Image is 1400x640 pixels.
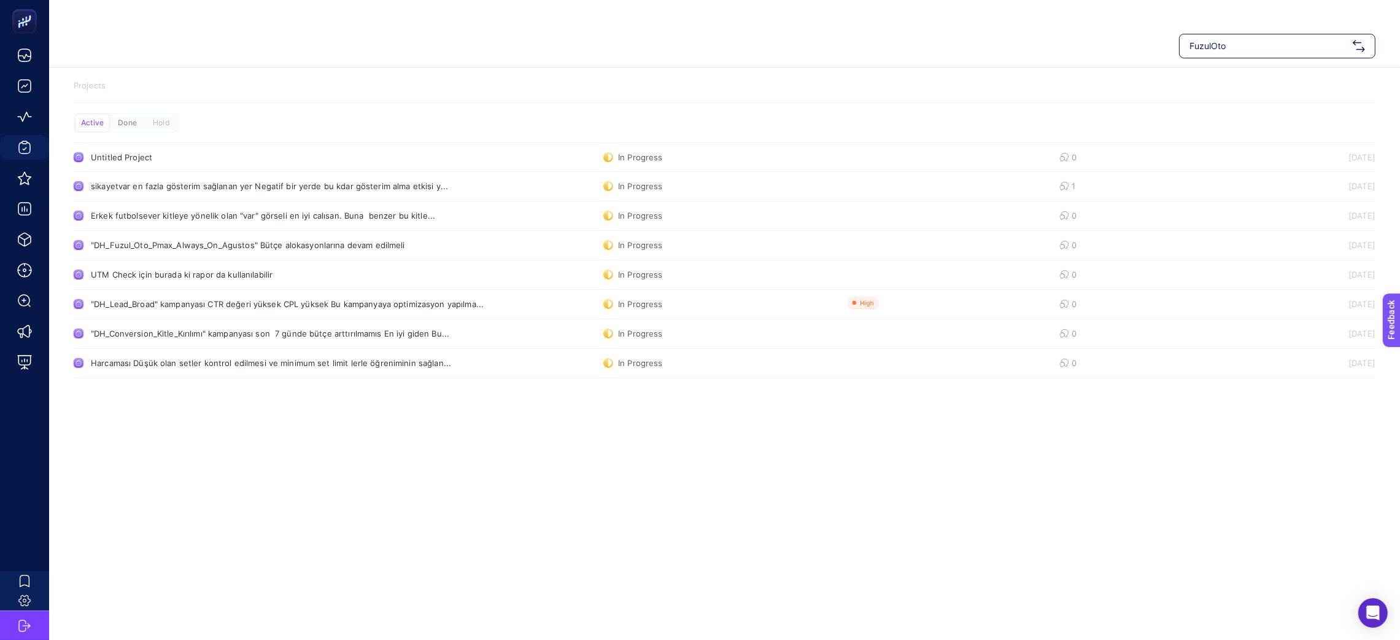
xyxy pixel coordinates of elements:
div: [DATE] [1290,299,1375,309]
div: In Progress [603,152,662,162]
span: Feedback [7,4,47,14]
div: Open Intercom Messenger [1358,598,1388,628]
div: sikayetvar en fazla gösterim sağlanan yer Negatif bir yerde bu kdar gösterim alma etkisi y... [91,181,448,191]
div: 0 [1059,240,1070,250]
div: Active [75,114,109,131]
div: In Progress [603,329,662,338]
div: 1 [1059,181,1070,191]
div: 0 [1059,299,1070,309]
div: [DATE] [1290,211,1375,220]
p: Projects [74,80,1375,92]
div: Done [110,114,144,131]
a: "DH_Fuzul_Oto_Pmax_Always_On_Agustos" Bütçe alokasyonlarına devam edilmeliIn Progress0[DATE] [74,231,1375,260]
span: FuzulOto [1189,40,1348,52]
div: 0 [1059,211,1070,220]
div: [DATE] [1290,152,1375,162]
div: [DATE] [1290,358,1375,368]
div: UTM Check için burada ki rapor da kullanılabilir [91,270,374,279]
div: Erkek futbolsever kitleye yönelik olan "var" görseli en iyi calısan. Buna benzer bu kitle... [91,211,435,220]
img: svg%3e [1353,40,1365,52]
div: 0 [1059,270,1070,279]
div: "DH_Conversion_Kitle_Kırılımı" kampanyası son 7 günde bütçe arttırılmamıs En iyi giden Bu... [91,329,449,338]
div: In Progress [603,358,662,368]
div: In Progress [603,240,662,250]
a: sikayetvar en fazla gösterim sağlanan yer Negatif bir yerde bu kdar gösterim alma etkisi y...In P... [74,172,1375,201]
div: 0 [1059,358,1070,368]
div: "DH_Fuzul_Oto_Pmax_Always_On_Agustos" Bütçe alokasyonlarına devam edilmeli [91,240,405,250]
a: Harcaması Düşük olan setler kontrol edilmesi ve minimum set limit lerle öğreniminin sağlan...In P... [74,349,1375,378]
div: [DATE] [1290,181,1375,191]
div: In Progress [603,211,662,220]
div: In Progress [603,299,662,309]
a: "DH_Conversion_Kitle_Kırılımı" kampanyası son 7 günde bütçe arttırılmamıs En iyi giden Bu...In Pr... [74,319,1375,349]
div: "DH_Lead_Broad" kampanyası CTR değeri yüksek CPL yüksek Bu kampanyaya optimizasyon yapılma... [91,299,484,309]
a: Untitled ProjectIn Progress0[DATE] [74,142,1375,172]
div: In Progress [603,181,662,191]
div: Untitled Project [91,152,374,162]
a: UTM Check için burada ki rapor da kullanılabilirIn Progress0[DATE] [74,260,1375,290]
div: In Progress [603,270,662,279]
div: 0 [1059,329,1070,338]
div: [DATE] [1290,270,1375,279]
a: "DH_Lead_Broad" kampanyası CTR değeri yüksek CPL yüksek Bu kampanyaya optimizasyon yapılma...In P... [74,290,1375,319]
div: [DATE] [1290,240,1375,250]
a: Erkek futbolsever kitleye yönelik olan "var" görseli en iyi calısan. Buna benzer bu kitle...In Pr... [74,201,1375,231]
div: Harcaması Düşük olan setler kontrol edilmesi ve minimum set limit lerle öğreniminin sağlan... [91,358,451,368]
div: 0 [1059,152,1070,162]
div: Hold [144,114,178,131]
div: [DATE] [1290,329,1375,338]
